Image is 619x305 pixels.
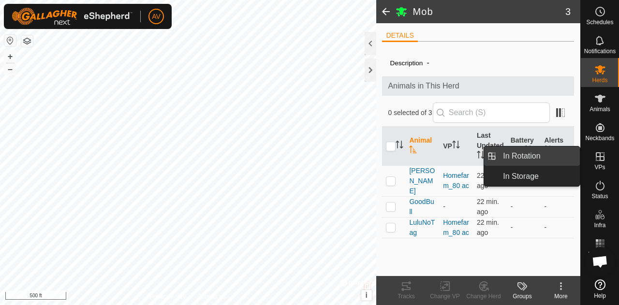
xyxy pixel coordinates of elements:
th: Last Updated [473,127,507,166]
span: - [423,55,433,71]
li: DETAILS [382,30,417,42]
button: Map Layers [21,35,33,47]
span: VPs [594,164,605,170]
a: Help [581,276,619,303]
p-sorticon: Activate to sort [452,142,460,150]
span: [PERSON_NAME] [409,166,435,196]
span: Animals in This Herd [388,80,568,92]
app-display-virtual-paddock-transition: - [443,203,445,210]
span: In Storage [503,171,539,182]
th: Animal [405,127,439,166]
li: In Storage [484,167,580,186]
span: Status [591,193,608,199]
button: Reset Map [4,35,16,46]
div: Tracks [387,292,426,301]
a: Homefarm_80 ac [443,218,469,236]
a: Homefarm_80 ac [443,172,469,189]
td: - [507,196,541,217]
div: More [542,292,580,301]
div: Groups [503,292,542,301]
span: Heatmap [588,251,612,257]
span: 3 [565,4,571,19]
div: Change Herd [464,292,503,301]
li: In Rotation [484,146,580,166]
button: + [4,51,16,62]
a: In Storage [497,167,580,186]
a: Contact Us [197,292,226,301]
h2: Mob [413,6,565,17]
td: - [540,196,574,217]
span: Aug 30, 2025, 2:38 PM [477,198,499,216]
span: In Rotation [503,150,540,162]
a: Privacy Policy [150,292,186,301]
span: Infra [594,222,605,228]
td: - [540,217,574,238]
span: LuluNoTag [409,218,435,238]
td: - [507,217,541,238]
span: Animals [590,106,610,112]
p-sorticon: Activate to sort [409,147,417,155]
button: i [361,290,372,301]
input: Search (S) [433,102,550,123]
p-sorticon: Activate to sort [396,142,403,150]
a: In Rotation [497,146,580,166]
span: Schedules [586,19,613,25]
img: Gallagher Logo [12,8,133,25]
span: Notifications [584,48,616,54]
span: Neckbands [585,135,614,141]
p-sorticon: Activate to sort [477,152,485,160]
span: Aug 30, 2025, 2:38 PM [477,172,499,189]
a: Open chat [586,247,615,276]
span: GoodBull [409,197,435,217]
th: Alerts [540,127,574,166]
span: Herds [592,77,607,83]
th: Battery [507,127,541,166]
th: VP [439,127,473,166]
button: – [4,63,16,75]
span: AV [152,12,161,22]
span: 0 selected of 3 [388,108,432,118]
span: Help [594,293,606,299]
span: i [365,291,367,299]
label: Description [390,59,423,67]
div: Change VP [426,292,464,301]
span: Aug 30, 2025, 2:38 PM [477,218,499,236]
